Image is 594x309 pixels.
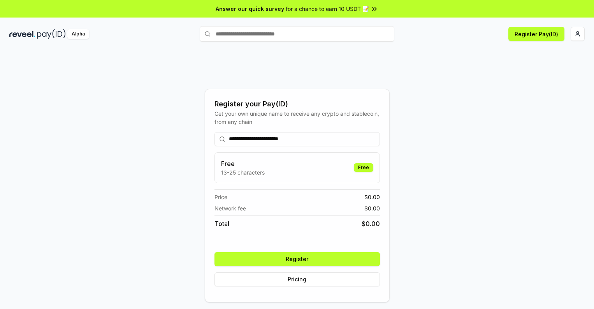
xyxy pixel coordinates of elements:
[67,29,89,39] div: Alpha
[214,99,380,109] div: Register your Pay(ID)
[214,204,246,212] span: Network fee
[214,219,229,228] span: Total
[354,163,373,172] div: Free
[286,5,369,13] span: for a chance to earn 10 USDT 📝
[214,109,380,126] div: Get your own unique name to receive any crypto and stablecoin, from any chain
[221,168,265,177] p: 13-25 characters
[214,193,227,201] span: Price
[216,5,284,13] span: Answer our quick survey
[9,29,35,39] img: reveel_dark
[362,219,380,228] span: $ 0.00
[364,193,380,201] span: $ 0.00
[221,159,265,168] h3: Free
[364,204,380,212] span: $ 0.00
[37,29,66,39] img: pay_id
[214,252,380,266] button: Register
[214,272,380,286] button: Pricing
[508,27,564,41] button: Register Pay(ID)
